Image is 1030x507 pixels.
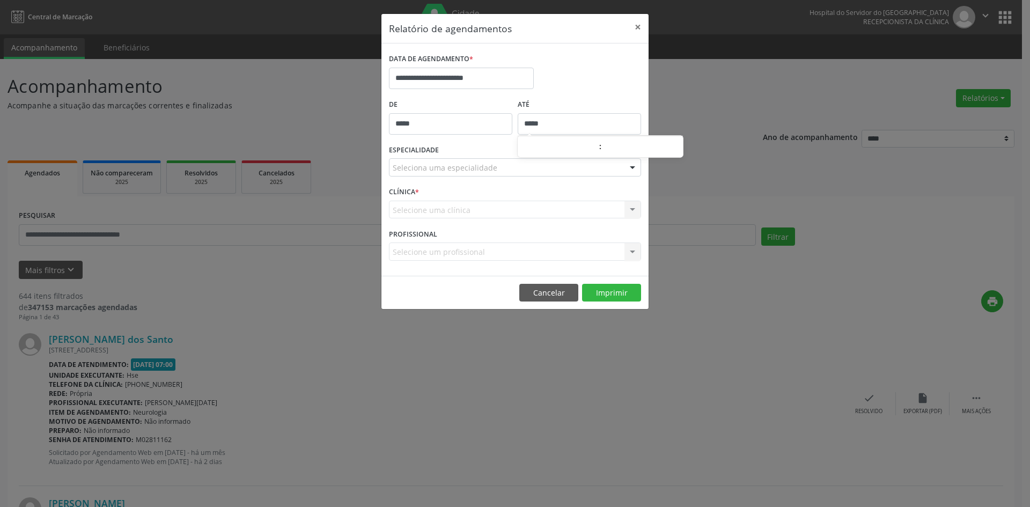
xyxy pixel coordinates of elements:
span: : [599,136,602,157]
h5: Relatório de agendamentos [389,21,512,35]
button: Close [627,14,649,40]
label: ESPECIALIDADE [389,142,439,159]
input: Minute [602,137,683,158]
button: Imprimir [582,284,641,302]
label: PROFISSIONAL [389,226,437,243]
label: ATÉ [518,97,641,113]
span: Seleciona uma especialidade [393,162,497,173]
label: De [389,97,512,113]
label: CLÍNICA [389,184,419,201]
input: Hour [518,137,599,158]
label: DATA DE AGENDAMENTO [389,51,473,68]
button: Cancelar [519,284,578,302]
